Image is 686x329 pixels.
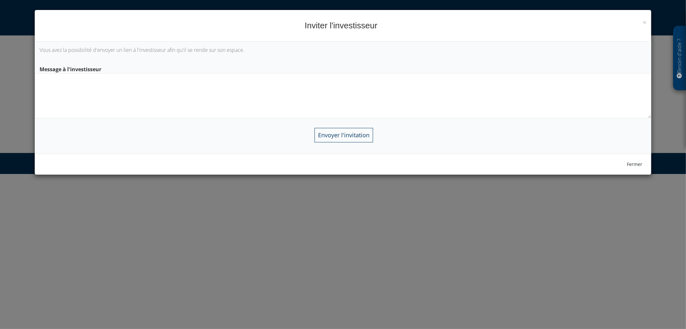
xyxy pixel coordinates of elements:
[623,159,646,170] button: Fermer
[676,29,683,87] p: Besoin d'aide ?
[315,128,373,142] input: Envoyer l'invitation
[40,20,647,32] h4: Inviter l'investisseur
[643,18,646,27] span: ×
[35,63,652,73] label: Message à l'investisseur
[40,46,647,54] p: Vous avez la possibilité d'envoyer un lien à l'investisseur afin qu'il se rende sur son espace.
